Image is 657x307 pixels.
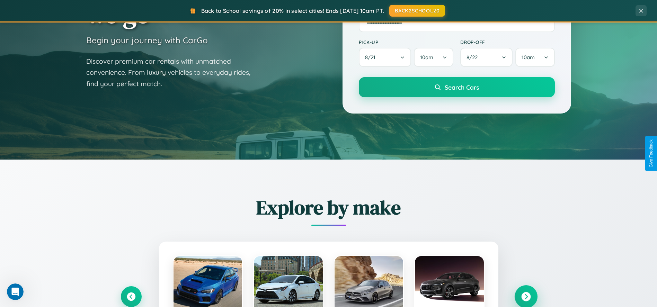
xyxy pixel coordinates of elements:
h2: Explore by make [121,194,536,221]
button: 10am [414,48,453,67]
span: 10am [522,54,535,61]
h3: Begin your journey with CarGo [86,35,208,45]
span: Search Cars [445,83,479,91]
span: 8 / 22 [467,54,481,61]
button: BACK2SCHOOL20 [389,5,445,17]
button: Search Cars [359,77,555,97]
button: 8/22 [460,48,513,67]
button: 8/21 [359,48,411,67]
iframe: Intercom live chat [7,283,24,300]
div: Give Feedback [649,139,654,168]
p: Discover premium car rentals with unmatched convenience. From luxury vehicles to everyday rides, ... [86,56,259,90]
span: 10am [420,54,433,61]
label: Drop-off [460,39,555,45]
span: 8 / 21 [365,54,379,61]
button: 10am [515,48,554,67]
span: Back to School savings of 20% in select cities! Ends [DATE] 10am PT. [201,7,384,14]
label: Pick-up [359,39,453,45]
